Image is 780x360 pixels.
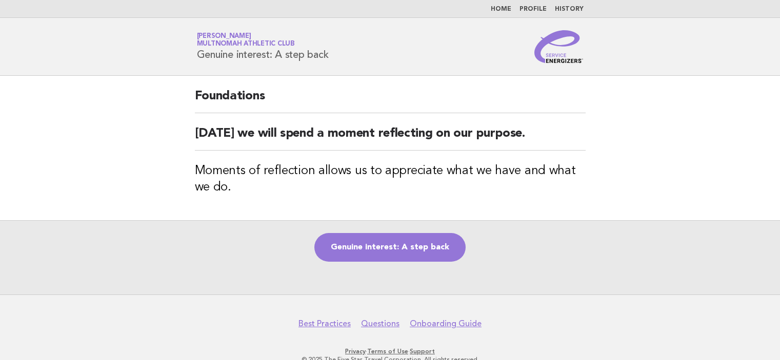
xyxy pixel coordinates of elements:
p: · · [76,347,704,355]
a: Onboarding Guide [410,319,482,329]
a: Questions [361,319,399,329]
a: Best Practices [298,319,351,329]
a: Terms of Use [367,348,408,355]
h1: Genuine interest: A step back [197,33,329,60]
a: Profile [519,6,547,12]
a: [PERSON_NAME]Multnomah Athletic Club [197,33,295,47]
a: Privacy [345,348,366,355]
img: Service Energizers [534,30,584,63]
span: Multnomah Athletic Club [197,41,295,48]
a: Home [491,6,511,12]
a: Genuine interest: A step back [314,233,466,262]
h2: Foundations [195,88,586,113]
a: History [555,6,584,12]
h3: Moments of reflection allows us to appreciate what we have and what we do. [195,163,586,196]
h2: [DATE] we will spend a moment reflecting on our purpose. [195,125,586,151]
a: Support [410,348,435,355]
